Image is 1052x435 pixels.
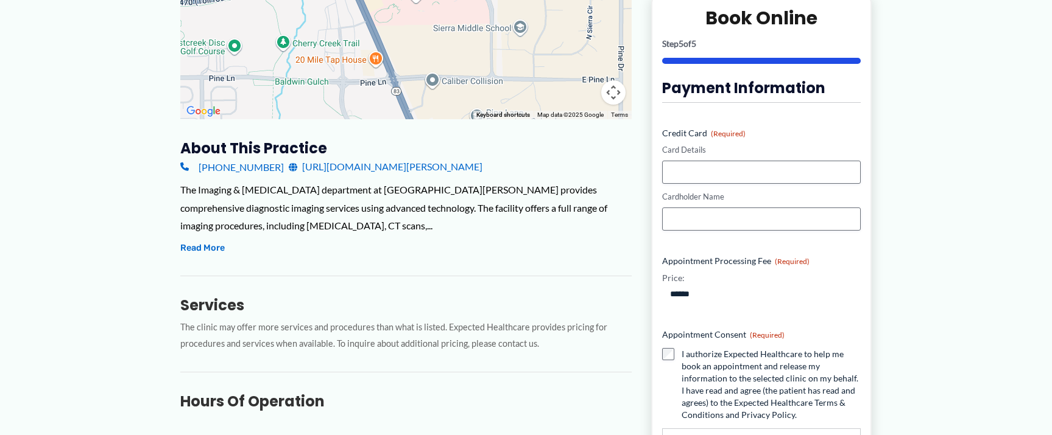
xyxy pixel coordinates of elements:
[183,103,224,119] a: Open this area in Google Maps (opens a new window)
[611,111,628,118] a: Terms (opens in new tab)
[662,145,861,156] label: Card Details
[662,79,861,98] h3: Payment Information
[180,158,284,176] a: [PHONE_NUMBER]
[662,191,861,203] label: Cardholder Name
[289,158,482,176] a: [URL][DOMAIN_NAME][PERSON_NAME]
[537,111,604,118] span: Map data ©2025 Google
[662,329,785,341] legend: Appointment Consent
[180,139,632,158] h3: About this practice
[662,40,861,49] p: Step of
[662,255,861,267] label: Appointment Processing Fee
[682,348,861,421] label: I authorize Expected Healthcare to help me book an appointment and release my information to the ...
[601,80,626,105] button: Map camera controls
[180,319,632,352] p: The clinic may offer more services and procedures than what is listed. Expected Healthcare provid...
[180,241,225,256] button: Read More
[180,181,632,235] div: The Imaging & [MEDICAL_DATA] department at [GEOGRAPHIC_DATA][PERSON_NAME] provides comprehensive ...
[711,130,746,139] span: (Required)
[691,39,696,49] span: 5
[662,128,861,140] label: Credit Card
[750,330,785,339] span: (Required)
[183,103,224,119] img: Google
[662,284,861,304] input: Appointment Processing Fee Price
[662,272,685,284] label: Price:
[662,7,861,30] h2: Book Online
[679,39,683,49] span: 5
[670,167,853,178] iframe: Secure card payment input frame
[775,257,810,266] span: (Required)
[476,111,530,119] button: Keyboard shortcuts
[180,392,632,411] h3: Hours of Operation
[180,296,632,315] h3: Services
